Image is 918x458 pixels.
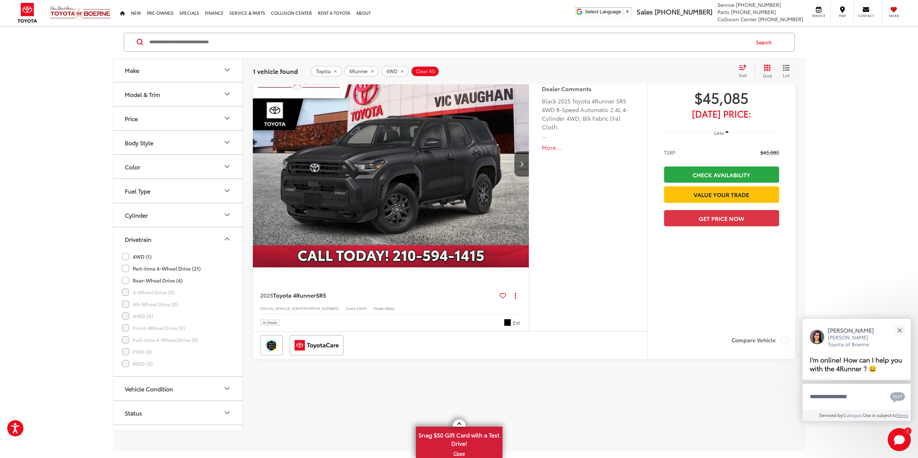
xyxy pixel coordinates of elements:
[125,139,153,146] div: Body Style
[223,66,232,74] div: Make
[223,186,232,195] div: Fuel Type
[509,289,522,302] button: Actions
[262,337,281,354] img: Toyota Safety Sense Vic Vaughan Toyota of Boerne Boerne TX
[260,291,273,299] span: 2025
[316,68,331,74] span: Toyota
[513,319,522,326] span: Ext.
[386,68,397,74] span: 4WD
[886,13,902,18] span: Saved
[504,319,511,326] span: Black
[803,319,911,421] div: Close[PERSON_NAME][PERSON_NAME] Toyota of BoerneI'm online! How can I help you with the 4Runner ?...
[122,358,153,370] label: RWD (0)
[542,143,634,152] button: More...
[125,212,148,218] div: Cylinder
[717,1,734,8] span: Service
[711,126,732,139] button: Less
[888,428,911,451] svg: Start Chat
[386,306,394,311] span: 8664
[819,412,843,418] span: Serviced by
[113,179,243,203] button: Fuel TypeFuel Type
[890,391,905,403] svg: Text
[122,263,201,275] label: Part-time 4-Wheel Drive (21)
[223,114,232,123] div: Price
[777,64,795,79] button: List View
[803,384,911,410] textarea: Type your message
[291,337,342,354] img: ToyotaCare Vic Vaughan Toyota of Boerne Boerne TX
[828,334,881,348] p: [PERSON_NAME] Toyota of Boerne
[736,1,781,8] span: [PHONE_NUMBER]
[664,149,677,156] span: TSRP:
[585,9,630,14] a: Select Language​
[731,8,776,15] span: [PHONE_NUMBER]
[416,68,435,74] span: Clear All
[892,323,907,338] button: Close
[260,306,267,311] span: VIN:
[585,9,621,14] span: Select Language
[907,429,909,432] span: 1
[223,408,232,417] div: Status
[252,60,530,267] div: 2025 Toyota 4Runner SR5 0
[149,34,749,51] input: Search by Make, Model, or Keyword
[637,7,653,16] span: Sales
[122,286,175,298] label: 4-Wheel Drive (0)
[125,385,173,392] div: Vehicle Condition
[717,15,757,23] span: Collision Center
[349,68,368,74] span: 4Runner
[223,90,232,98] div: Model & Trim
[122,334,198,346] label: Full-time 4-Wheel Drive (0)
[542,97,634,140] div: Black 2025 Toyota 4Runner SR5 4WD 8-Speed Automatic 2.4L 4-Cylinder 4WD, Blk Fabric (Fa) Cloth. D...
[811,13,827,18] span: Service
[664,210,779,226] button: Get Price Now
[125,91,160,98] div: Model & Trim
[125,163,140,170] div: Color
[125,67,139,74] div: Make
[888,388,907,405] button: Chat with SMS
[113,425,243,449] button: Body Type
[113,401,243,424] button: StatusStatus
[122,322,185,334] label: Front-Wheel Drive (0)
[858,13,874,18] span: Contact
[888,428,911,451] button: Toggle Chat Window
[122,298,178,310] label: All-Wheel Drive (0)
[664,110,779,117] span: [DATE] Price:
[122,251,151,263] label: 4WD (1)
[253,67,298,75] span: 1 vehicle found
[763,72,772,79] span: Grid
[311,66,342,77] button: remove Toyota
[223,138,232,147] div: Body Style
[783,72,790,78] span: List
[316,291,326,299] span: SR5
[267,306,339,311] span: [US_VEHICLE_IDENTIFICATION_NUMBER]
[758,15,803,23] span: [PHONE_NUMBER]
[843,412,863,418] a: Gubagoo.
[125,187,150,194] div: Fuel Type
[515,293,516,298] span: dropdown dots
[381,66,409,77] button: remove 4WD
[122,346,152,358] label: FWD (0)
[113,203,243,227] button: CylinderCylinder
[664,166,779,183] a: Check Availability
[760,149,779,156] span: $45,085
[122,310,153,322] label: AWD (0)
[834,13,850,18] span: Map
[542,84,634,93] h5: Dealer Comments
[263,321,277,324] span: In Stock
[514,151,529,177] button: Next image
[828,326,881,334] p: [PERSON_NAME]
[252,60,530,268] img: 2025 Toyota 4Runner SR5
[113,107,243,130] button: PricePrice
[625,9,630,14] span: ▼
[113,227,243,251] button: DrivetrainDrivetrain
[735,64,755,79] button: Select sort value
[252,60,530,267] a: 2025 Toyota 4Runner SR52025 Toyota 4Runner SR52025 Toyota 4Runner SR52025 Toyota 4Runner SR5
[50,5,111,20] img: Vic Vaughan Toyota of Boerne
[223,210,232,219] div: Cylinder
[755,64,777,79] button: Grid View
[664,186,779,203] a: Value Your Trade
[732,337,788,344] label: Compare Vehicle
[374,306,386,311] span: Model:
[896,412,908,418] a: Terms
[223,162,232,171] div: Color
